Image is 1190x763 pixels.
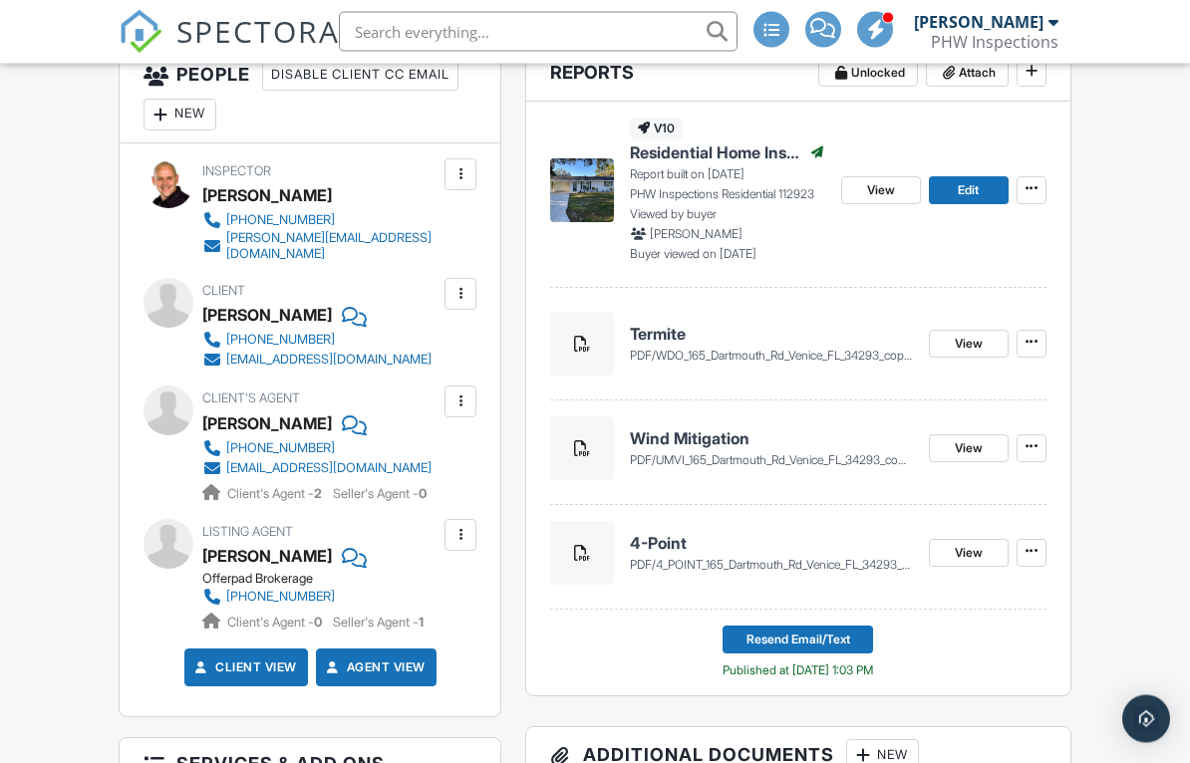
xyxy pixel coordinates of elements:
[202,409,332,439] a: [PERSON_NAME]
[119,27,340,69] a: SPECTORA
[931,32,1058,52] div: PHW Inspections
[202,588,408,608] a: [PHONE_NUMBER]
[226,590,335,606] div: [PHONE_NUMBER]
[314,616,322,631] strong: 0
[333,616,424,631] span: Seller's Agent -
[202,284,245,299] span: Client
[323,658,426,678] a: Agent View
[226,461,432,477] div: [EMAIL_ADDRESS][DOMAIN_NAME]
[914,12,1043,32] div: [PERSON_NAME]
[227,487,325,502] span: Client's Agent -
[202,391,300,406] span: Client's Agent
[226,231,440,263] div: [PERSON_NAME][EMAIL_ADDRESS][DOMAIN_NAME]
[202,572,424,588] div: Offerpad Brokerage
[202,181,332,211] div: [PERSON_NAME]
[226,213,335,229] div: [PHONE_NUMBER]
[202,439,432,459] a: [PHONE_NUMBER]
[333,487,427,502] span: Seller's Agent -
[202,164,271,179] span: Inspector
[202,331,432,351] a: [PHONE_NUMBER]
[202,301,332,331] div: [PERSON_NAME]
[419,616,424,631] strong: 1
[202,211,440,231] a: [PHONE_NUMBER]
[314,487,322,502] strong: 2
[226,333,335,349] div: [PHONE_NUMBER]
[144,100,216,131] div: New
[191,658,297,678] a: Client View
[226,353,432,369] div: [EMAIL_ADDRESS][DOMAIN_NAME]
[202,351,432,371] a: [EMAIL_ADDRESS][DOMAIN_NAME]
[176,10,340,52] span: SPECTORA
[119,10,162,54] img: The Best Home Inspection Software - Spectora
[202,525,293,540] span: Listing Agent
[339,12,738,52] input: Search everything...
[226,441,335,457] div: [PHONE_NUMBER]
[419,487,427,502] strong: 0
[227,616,325,631] span: Client's Agent -
[202,459,432,479] a: [EMAIL_ADDRESS][DOMAIN_NAME]
[120,48,500,144] h3: People
[1122,695,1170,743] div: Open Intercom Messenger
[262,60,458,92] div: Disable Client CC Email
[202,542,332,572] a: [PERSON_NAME]
[202,231,440,263] a: [PERSON_NAME][EMAIL_ADDRESS][DOMAIN_NAME]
